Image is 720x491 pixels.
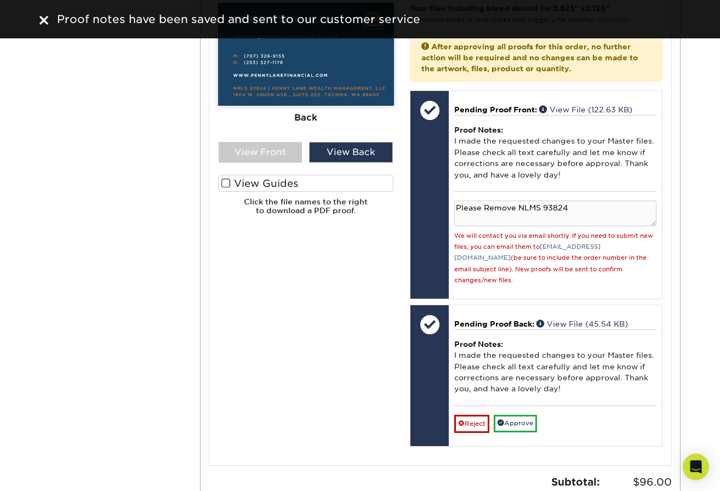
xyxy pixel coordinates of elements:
strong: Subtotal: [551,476,600,488]
label: View Guides [218,175,394,192]
a: View File (45.54 KB) [536,319,628,328]
a: Approve [494,415,537,432]
span: $96.00 [603,475,672,490]
strong: After approving all proofs for this order, no further action will be required and no changes can ... [421,42,638,73]
img: close [39,16,48,25]
a: View File (122.63 KB) [539,105,632,114]
span: Proof notes have been saved and sent to our customer service [57,13,420,26]
div: Back [218,105,394,129]
strong: Proof Notes: [454,340,503,349]
div: View Back [309,142,393,163]
div: View Front [219,142,302,163]
div: I made the requested changes to your Master files. Please check all text carefully and let me kno... [454,115,656,191]
div: I made the requested changes to your Master files. Please check all text carefully and let me kno... [454,329,656,406]
small: We will contact you via email shortly. If you need to submit new files, you can email them to (be... [454,232,653,284]
strong: Proof Notes: [454,125,503,134]
h6: Click the file names to the right to download a PDF proof. [218,197,394,224]
a: Reject [454,415,489,432]
span: Pending Proof Front: [454,105,537,114]
div: Open Intercom Messenger [683,454,709,480]
span: Pending Proof Back: [454,319,534,328]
